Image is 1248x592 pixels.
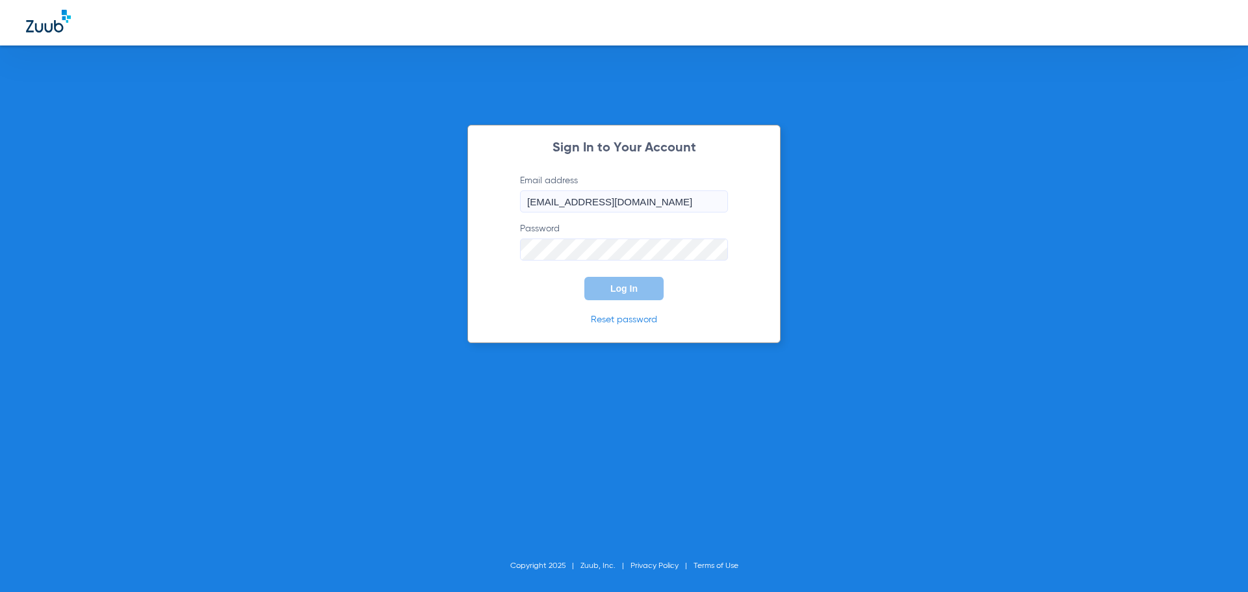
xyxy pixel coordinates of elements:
[26,10,71,32] img: Zuub Logo
[584,277,664,300] button: Log In
[500,142,747,155] h2: Sign In to Your Account
[630,562,679,570] a: Privacy Policy
[520,222,728,261] label: Password
[510,560,580,573] li: Copyright 2025
[591,315,657,324] a: Reset password
[520,190,728,212] input: Email address
[610,283,638,294] span: Log In
[520,238,728,261] input: Password
[694,562,738,570] a: Terms of Use
[580,560,630,573] li: Zuub, Inc.
[520,174,728,212] label: Email address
